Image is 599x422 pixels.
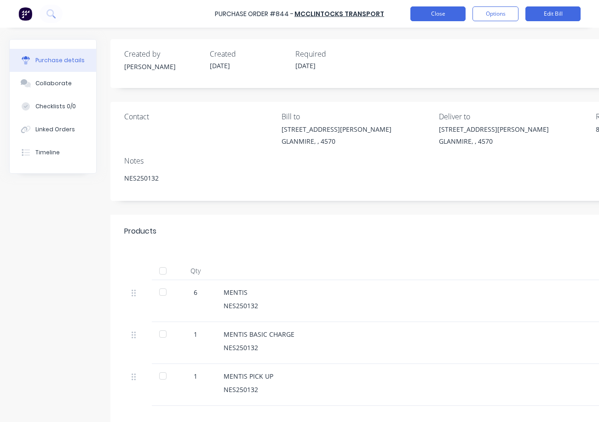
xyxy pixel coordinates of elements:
[439,136,549,146] div: GLANMIRE, , 4570
[10,118,96,141] button: Linked Orders
[124,62,202,71] div: [PERSON_NAME]
[282,111,432,122] div: Bill to
[18,7,32,21] img: Factory
[294,9,384,18] a: McClintocks Transport
[35,148,60,157] div: Timeline
[35,102,76,111] div: Checklists 0/0
[10,141,96,164] button: Timeline
[295,48,374,59] div: Required
[124,226,156,237] div: Products
[282,136,392,146] div: GLANMIRE, , 4570
[175,262,216,280] div: Qty
[472,6,518,21] button: Options
[182,287,209,297] div: 6
[124,111,275,122] div: Contact
[182,371,209,381] div: 1
[439,124,549,134] div: [STREET_ADDRESS][PERSON_NAME]
[439,111,589,122] div: Deliver to
[525,6,581,21] button: Edit Bill
[35,79,72,88] div: Collaborate
[282,124,392,134] div: [STREET_ADDRESS][PERSON_NAME]
[10,95,96,118] button: Checklists 0/0
[210,48,288,59] div: Created
[215,9,294,19] div: Purchase Order #844 -
[124,48,202,59] div: Created by
[10,49,96,72] button: Purchase details
[35,125,75,134] div: Linked Orders
[410,6,466,21] button: Close
[182,329,209,339] div: 1
[35,56,85,64] div: Purchase details
[10,72,96,95] button: Collaborate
